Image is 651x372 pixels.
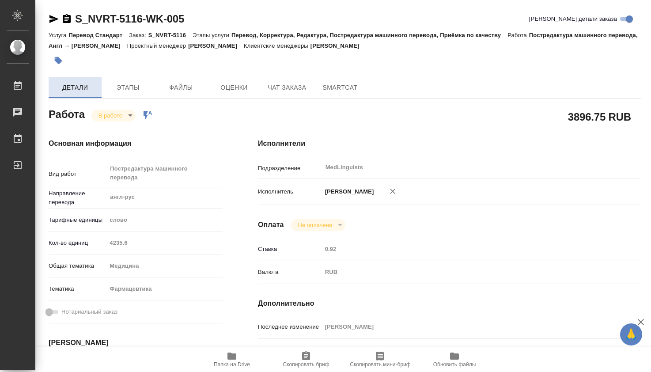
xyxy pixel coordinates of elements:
[507,32,529,38] p: Работа
[258,268,322,277] p: Валюта
[91,110,136,121] div: В работе
[49,189,106,207] p: Направление перевода
[214,361,250,368] span: Папка на Drive
[193,32,231,38] p: Этапы услуги
[75,13,184,25] a: S_NVRT-5116-WK-005
[129,32,148,38] p: Заказ:
[258,187,322,196] p: Исполнитель
[624,325,639,344] span: 🙏
[322,243,609,255] input: Пустое поле
[49,51,68,70] button: Добавить тэг
[49,239,106,247] p: Кол-во единиц
[258,323,322,331] p: Последнее изменение
[49,285,106,293] p: Тематика
[269,347,343,372] button: Скопировать бриф
[322,265,609,280] div: RUB
[258,138,641,149] h4: Исполнители
[106,281,223,296] div: Фармацевтика
[49,262,106,270] p: Общая тематика
[106,258,223,273] div: Медицина
[148,32,193,38] p: S_NVRT-5116
[258,220,284,230] h4: Оплата
[54,82,96,93] span: Детали
[322,344,609,359] textarea: тотал 20773 слова
[322,320,609,333] input: Пустое поле
[127,42,188,49] p: Проектный менеджер
[258,245,322,254] p: Ставка
[258,164,322,173] p: Подразделение
[350,361,410,368] span: Скопировать мини-бриф
[291,219,345,231] div: В работе
[49,14,59,24] button: Скопировать ссылку для ЯМессенджера
[231,32,507,38] p: Перевод, Корректура, Редактура, Постредактура машинного перевода, Приёмка по качеству
[96,112,125,119] button: В работе
[61,14,72,24] button: Скопировать ссылку
[310,42,366,49] p: [PERSON_NAME]
[266,82,308,93] span: Чат заказа
[49,32,68,38] p: Услуга
[244,42,310,49] p: Клиентские менеджеры
[188,42,244,49] p: [PERSON_NAME]
[49,138,223,149] h4: Основная информация
[417,347,492,372] button: Обновить файлы
[106,213,223,228] div: слово
[49,338,223,348] h4: [PERSON_NAME]
[49,170,106,178] p: Вид работ
[383,182,402,201] button: Удалить исполнителя
[195,347,269,372] button: Папка на Drive
[343,347,417,372] button: Скопировать мини-бриф
[322,187,374,196] p: [PERSON_NAME]
[61,307,117,316] span: Нотариальный заказ
[295,221,335,229] button: Не оплачена
[283,361,329,368] span: Скопировать бриф
[68,32,129,38] p: Перевод Стандарт
[160,82,202,93] span: Файлы
[106,236,223,249] input: Пустое поле
[49,106,85,121] h2: Работа
[529,15,617,23] span: [PERSON_NAME] детали заказа
[258,298,641,309] h4: Дополнительно
[107,82,149,93] span: Этапы
[433,361,476,368] span: Обновить файлы
[49,216,106,224] p: Тарифные единицы
[620,323,642,345] button: 🙏
[568,109,631,124] h2: 3896.75 RUB
[319,82,361,93] span: SmartCat
[213,82,255,93] span: Оценки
